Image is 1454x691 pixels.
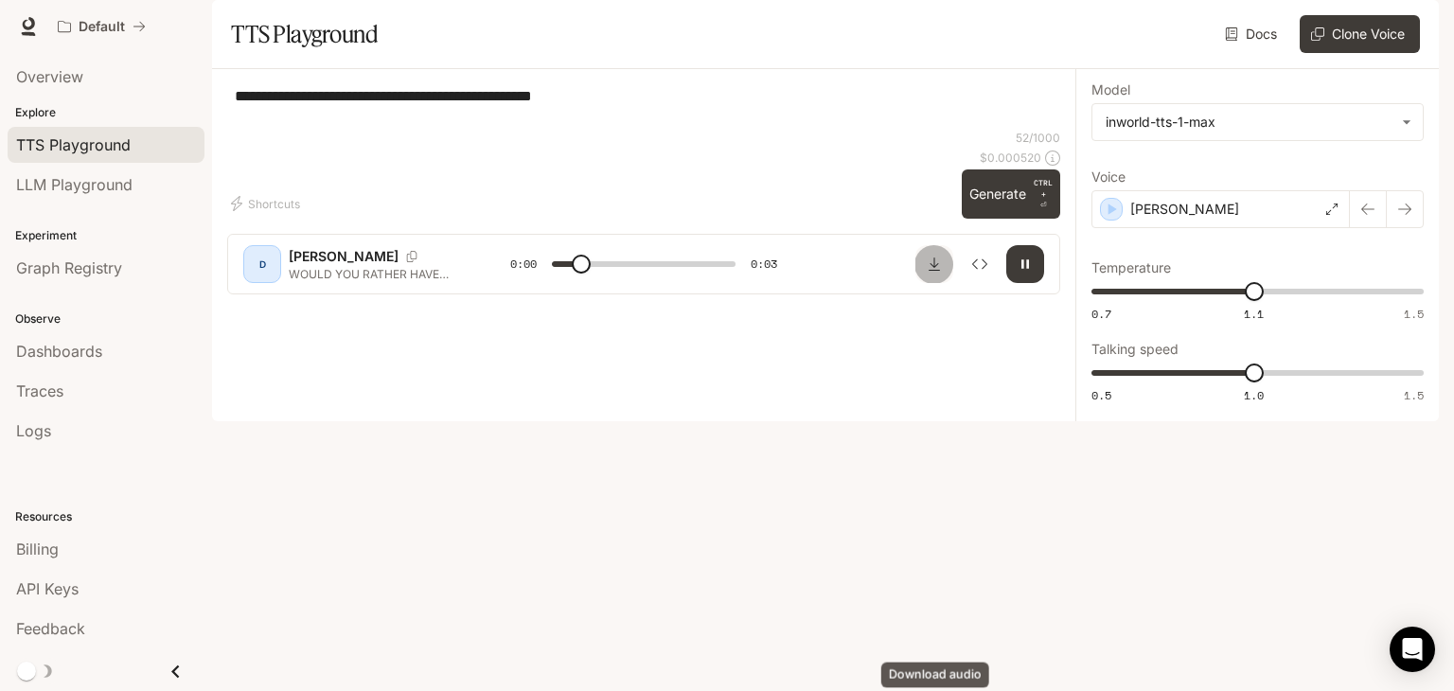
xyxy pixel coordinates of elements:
[962,169,1060,219] button: GenerateCTRL +⏎
[1390,627,1435,672] div: Open Intercom Messenger
[289,247,399,266] p: [PERSON_NAME]
[227,188,308,219] button: Shortcuts
[1130,200,1239,219] p: [PERSON_NAME]
[399,251,425,262] button: Copy Voice ID
[980,150,1041,166] p: $ 0.000520
[961,245,999,283] button: Inspect
[79,19,125,35] p: Default
[1404,306,1424,322] span: 1.5
[1091,387,1111,403] span: 0.5
[1300,15,1420,53] button: Clone Voice
[1404,387,1424,403] span: 1.5
[231,15,378,53] h1: TTS Playground
[1091,306,1111,322] span: 0.7
[915,245,953,283] button: Download audio
[1091,261,1171,275] p: Temperature
[1091,83,1130,97] p: Model
[1244,387,1264,403] span: 1.0
[49,8,154,45] button: All workspaces
[1091,170,1126,184] p: Voice
[1106,113,1392,132] div: inworld-tts-1-max
[1221,15,1285,53] a: Docs
[751,255,777,274] span: 0:03
[881,663,989,688] div: Download audio
[1016,130,1060,146] p: 52 / 1000
[1034,177,1053,211] p: ⏎
[247,249,277,279] div: D
[289,266,465,282] p: WOULD YOU RATHER HAVE HUGE SHOULDERS OR HUGE CHEST?
[1244,306,1264,322] span: 1.1
[1092,104,1423,140] div: inworld-tts-1-max
[510,255,537,274] span: 0:00
[1091,343,1179,356] p: Talking speed
[1034,177,1053,200] p: CTRL +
